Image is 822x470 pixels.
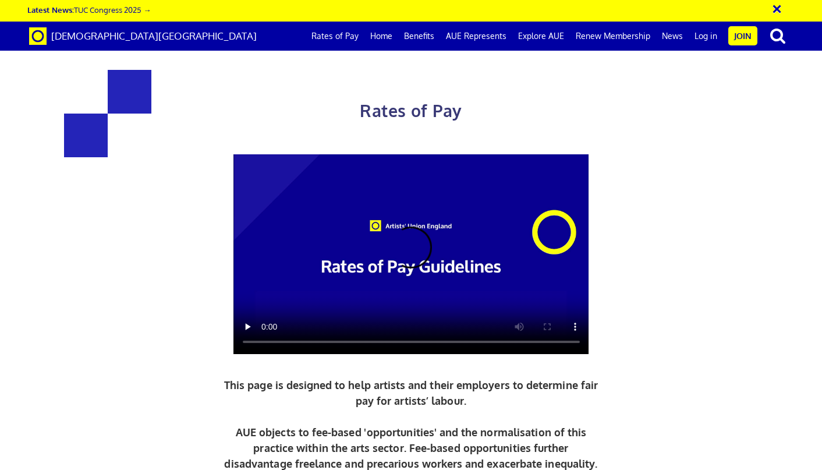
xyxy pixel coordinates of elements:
[20,22,265,51] a: Brand [DEMOGRAPHIC_DATA][GEOGRAPHIC_DATA]
[27,5,151,15] a: Latest News:TUC Congress 2025 →
[570,22,656,51] a: Renew Membership
[27,5,74,15] strong: Latest News:
[656,22,689,51] a: News
[512,22,570,51] a: Explore AUE
[760,23,796,48] button: search
[364,22,398,51] a: Home
[689,22,723,51] a: Log in
[51,30,257,42] span: [DEMOGRAPHIC_DATA][GEOGRAPHIC_DATA]
[728,26,757,45] a: Join
[306,22,364,51] a: Rates of Pay
[440,22,512,51] a: AUE Represents
[360,100,462,121] span: Rates of Pay
[398,22,440,51] a: Benefits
